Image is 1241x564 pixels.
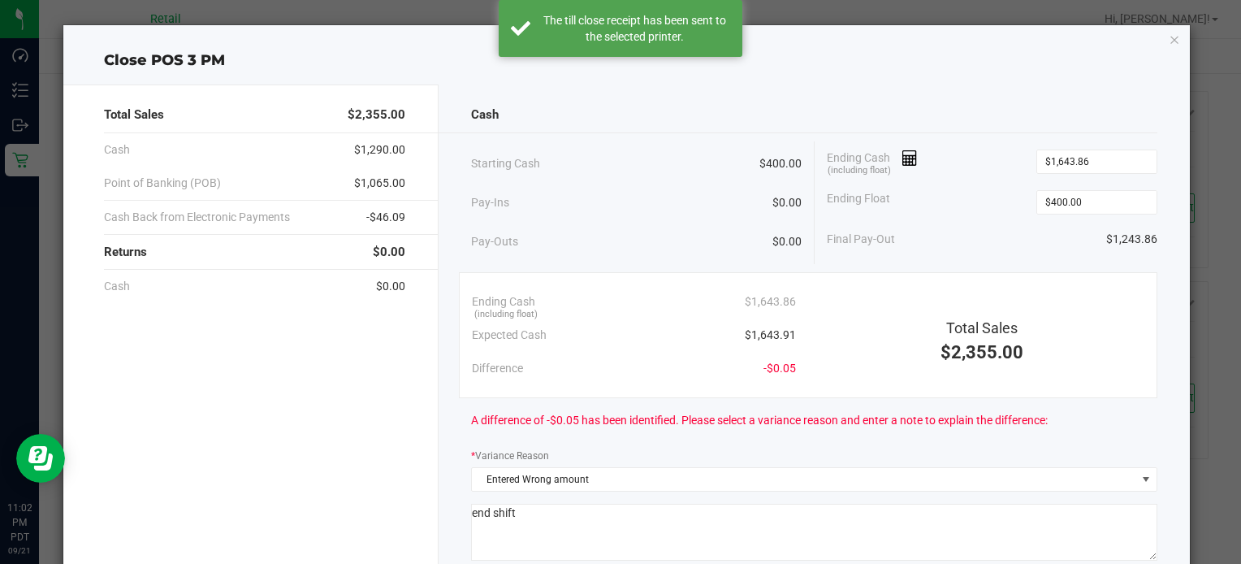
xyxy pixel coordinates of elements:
span: (including float) [474,308,538,322]
span: $0.00 [772,233,802,250]
span: $1,290.00 [354,141,405,158]
span: Entered Wrong amount [472,468,1135,491]
span: $1,643.86 [745,293,796,310]
span: $2,355.00 [348,106,405,124]
span: -$46.09 [366,209,405,226]
span: (including float) [828,164,891,178]
span: Cash [104,278,130,295]
span: Cash [104,141,130,158]
span: Ending Cash [472,293,535,310]
span: -$0.05 [763,360,796,377]
span: A difference of -$0.05 has been identified. Please select a variance reason and enter a note to e... [471,412,1048,429]
span: Starting Cash [471,155,540,172]
span: Cash Back from Electronic Payments [104,209,290,226]
span: Final Pay-Out [827,231,895,248]
span: Ending Float [827,190,890,215]
span: $0.00 [772,194,802,211]
iframe: Resource center [16,434,65,483]
span: Difference [472,360,523,377]
span: $1,643.91 [745,327,796,344]
span: Expected Cash [472,327,547,344]
span: $2,355.00 [940,342,1023,362]
span: $1,243.86 [1106,231,1157,248]
span: $0.00 [376,278,405,295]
span: Total Sales [104,106,164,124]
span: Total Sales [946,319,1018,336]
div: Close POS 3 PM [63,50,1190,72]
span: $0.00 [373,243,405,262]
div: The till close receipt has been sent to the selected printer. [539,12,730,45]
span: Pay-Ins [471,194,509,211]
span: Ending Cash [827,150,918,174]
span: Cash [471,106,499,124]
span: Pay-Outs [471,233,518,250]
span: $400.00 [759,155,802,172]
div: Returns [104,235,405,270]
span: $1,065.00 [354,175,405,192]
span: Point of Banking (POB) [104,175,221,192]
label: Variance Reason [471,449,549,463]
